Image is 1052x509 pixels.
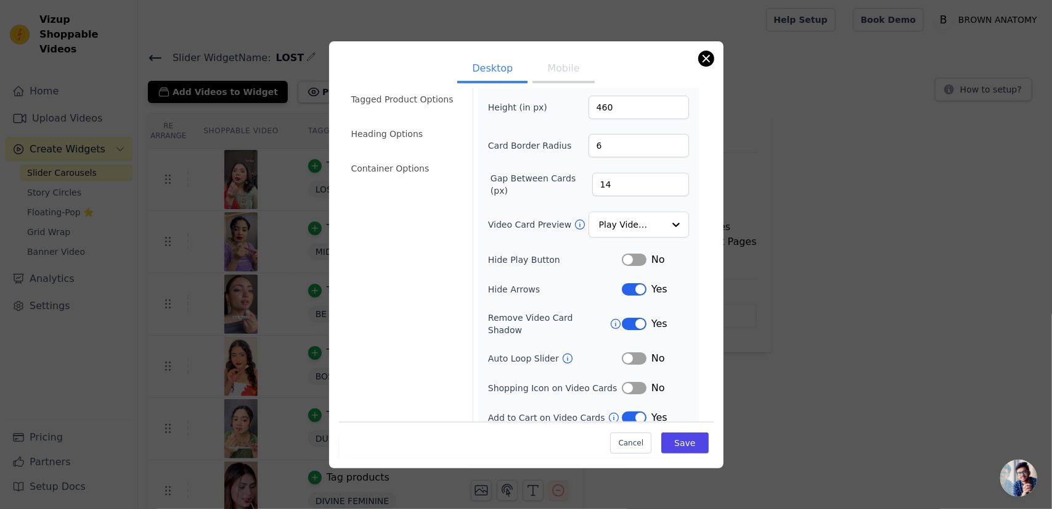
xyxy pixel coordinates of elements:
[488,412,608,424] label: Add to Cart on Video Cards
[661,432,708,453] button: Save
[488,218,574,231] label: Video Card Preview
[699,51,714,66] button: Close modal
[488,283,622,296] label: Hide Arrows
[344,87,465,112] li: Tagged Product Options
[457,56,528,83] button: Desktop
[651,252,665,267] span: No
[651,351,665,366] span: No
[344,122,465,146] li: Heading Options
[651,381,665,395] span: No
[651,317,667,331] span: Yes
[651,282,667,297] span: Yes
[610,432,651,453] button: Cancel
[488,312,610,336] label: Remove Video Card Shadow
[488,382,622,394] label: Shopping Icon on Video Cards
[488,254,622,266] label: Hide Play Button
[491,172,592,197] label: Gap Between Cards (px)
[488,139,572,152] label: Card Border Radius
[488,101,555,114] label: Height (in px)
[344,156,465,181] li: Container Options
[651,410,667,425] span: Yes
[1000,460,1037,497] div: Open chat
[532,56,594,83] button: Mobile
[488,352,561,365] label: Auto Loop Slider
